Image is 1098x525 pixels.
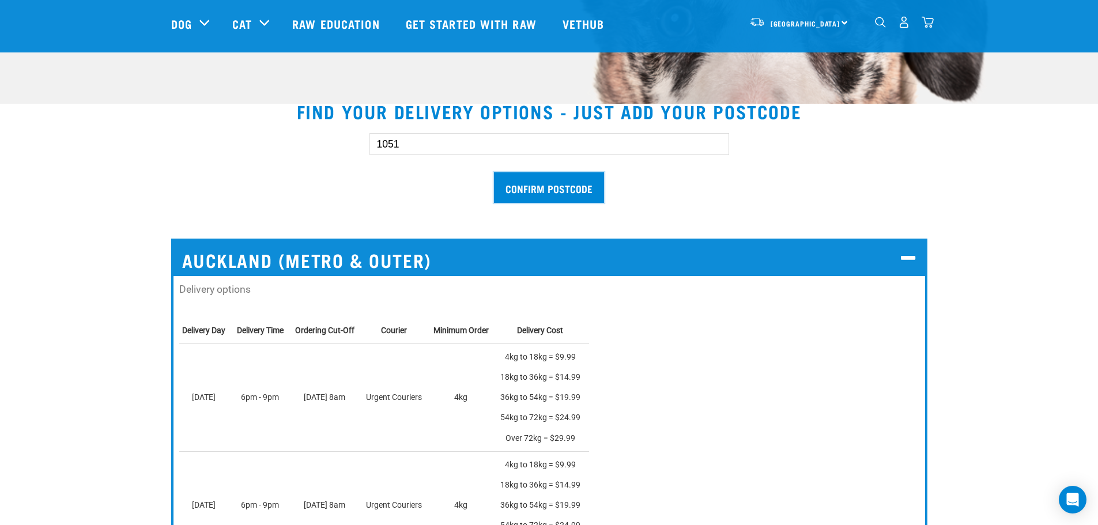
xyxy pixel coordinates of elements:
[173,241,925,276] h2: Auckland (Metro & Outer)
[771,21,840,25] span: [GEOGRAPHIC_DATA]
[234,343,292,451] td: 6pm - 9pm
[749,17,765,27] img: van-moving.png
[369,133,729,155] input: Enter your postcode here...
[1059,486,1086,513] div: Open Intercom Messenger
[431,343,497,451] td: 4kg
[14,101,1084,122] h2: Find your delivery options - just add your postcode
[494,172,604,203] input: Confirm postcode
[500,347,580,448] p: 4kg to 18kg = $9.99 18kg to 36kg = $14.99 36kg to 54kg = $19.99 54kg to 72kg = $24.99 Over 72kg =...
[922,16,934,28] img: home-icon@2x.png
[433,326,489,335] strong: Minimum Order
[281,1,394,47] a: Raw Education
[898,16,910,28] img: user.png
[179,343,234,451] td: [DATE]
[381,326,407,335] strong: Courier
[517,326,563,335] strong: Delivery Cost
[232,15,252,32] a: Cat
[394,1,551,47] a: Get started with Raw
[363,343,431,451] td: Urgent Couriers
[171,15,192,32] a: Dog
[237,326,284,335] strong: Delivery Time
[179,282,919,297] p: Delivery options
[551,1,619,47] a: Vethub
[875,17,886,28] img: home-icon-1@2x.png
[295,326,354,335] strong: Ordering Cut-Off
[182,326,225,335] strong: Delivery Day
[292,343,363,451] td: [DATE] 8am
